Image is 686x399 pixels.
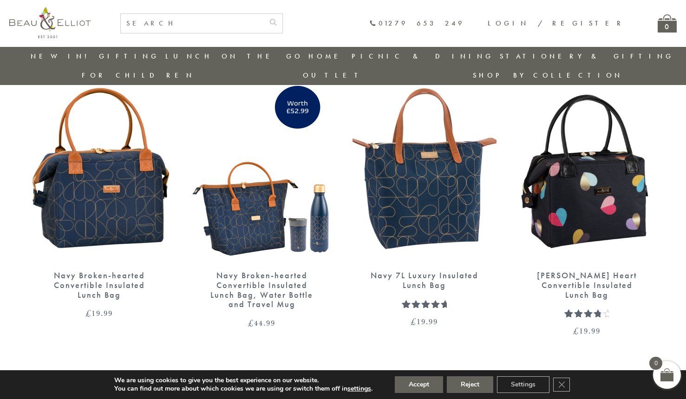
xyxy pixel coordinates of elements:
[31,52,93,61] a: New in!
[9,7,91,38] img: logo
[206,271,318,309] div: Navy Broken-hearted Convertible Insulated Lunch Bag, Water Bottle and Travel Mug
[27,76,171,317] a: Navy Broken-hearted Convertible Insulated Lunch Bag Navy Broken-hearted Convertible Insulated Lun...
[82,71,195,80] a: For Children
[553,378,570,392] button: Close GDPR Cookie Banner
[500,52,674,61] a: Stationery & Gifting
[395,376,443,393] button: Accept
[85,307,113,319] bdi: 19.99
[402,300,447,308] div: Rated 5.00 out of 5
[402,300,447,354] span: Rated out of 5 based on customer rating
[411,316,438,327] bdi: 19.99
[369,271,480,290] div: Navy 7L Luxury Insulated Lunch Bag
[165,52,303,61] a: Lunch On The Go
[99,52,159,61] a: Gifting
[44,271,155,300] div: Navy Broken-hearted Convertible Insulated Lunch Bag
[564,309,569,330] span: 1
[573,325,601,336] bdi: 19.99
[564,309,601,372] span: Rated out of 5 based on customer rating
[248,317,275,328] bdi: 44.99
[488,19,625,28] a: Login / Register
[190,76,334,262] img: Navy Broken-hearted Convertible Lunch Bag, Water Bottle and Travel Mug
[114,385,372,393] p: You can find out more about which cookies we are using or switch them off in .
[649,357,662,370] span: 0
[564,309,609,317] div: Rated 4.00 out of 5
[190,76,334,327] a: Navy Broken-hearted Convertible Lunch Bag, Water Bottle and Travel Mug Navy Broken-hearted Conver...
[347,385,371,393] button: settings
[573,325,579,336] span: £
[27,76,171,262] img: Navy Broken-hearted Convertible Insulated Lunch Bag
[473,71,623,80] a: Shop by collection
[369,20,464,27] a: 01279 653 249
[352,52,494,61] a: Picnic & Dining
[248,317,254,328] span: £
[411,316,417,327] span: £
[402,300,407,321] span: 1
[308,52,346,61] a: Home
[515,76,659,335] a: Emily convertible lunch bag [PERSON_NAME] Heart Convertible Insulated Lunch Bag Rated 4.00 out of...
[303,71,365,80] a: Outlet
[121,14,264,33] input: SEARCH
[353,76,497,262] img: Navy 7L Luxury Insulated Lunch Bag
[353,76,497,326] a: Navy 7L Luxury Insulated Lunch Bag Navy 7L Luxury Insulated Lunch Bag Rated 5.00 out of 5 £19.99
[114,376,372,385] p: We are using cookies to give you the best experience on our website.
[515,76,659,262] img: Emily convertible lunch bag
[85,307,91,319] span: £
[531,271,643,300] div: [PERSON_NAME] Heart Convertible Insulated Lunch Bag
[658,14,677,33] a: 0
[447,376,493,393] button: Reject
[497,376,549,393] button: Settings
